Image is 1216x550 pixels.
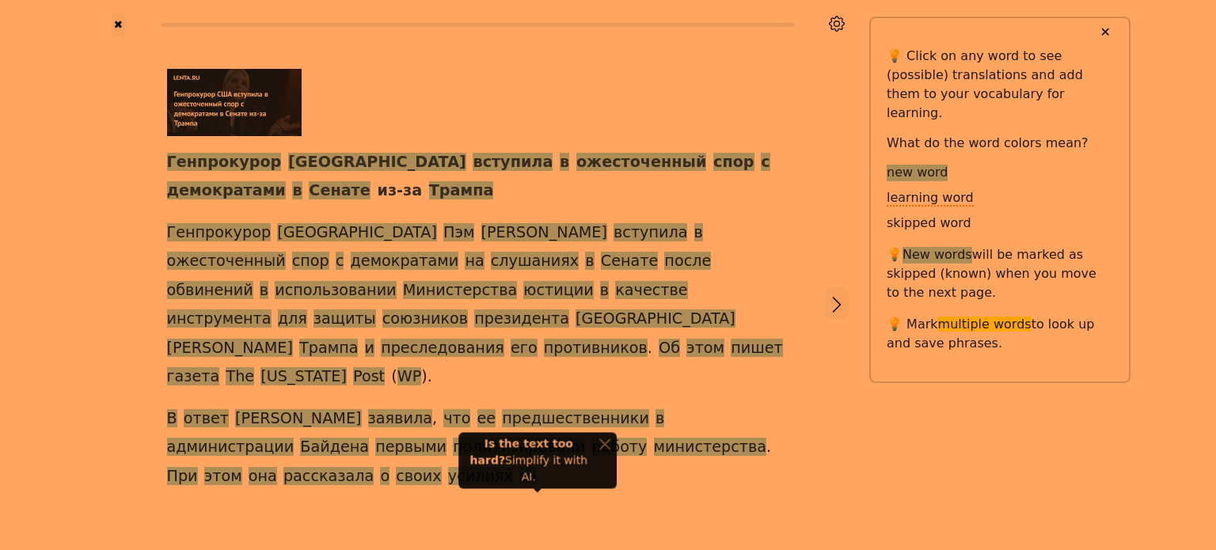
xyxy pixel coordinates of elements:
img: share_9ba8d21ce97fa795aa842d516de6730e.jpg [167,69,302,136]
p: 💡 will be marked as skipped (known) when you move to the next page. [887,245,1113,302]
span: усилиях [448,467,513,487]
span: преследования [381,339,504,358]
span: [PERSON_NAME] [481,223,607,243]
span: [GEOGRAPHIC_DATA] [288,153,466,173]
span: multiple words [938,317,1032,332]
button: Close [598,435,610,452]
span: юстиции [523,281,593,301]
span: [GEOGRAPHIC_DATA] [576,309,735,329]
span: Post [353,367,385,387]
button: ✕ [1090,18,1119,47]
span: Байдена [300,438,369,457]
span: , [432,409,437,429]
span: что [443,409,470,429]
span: В [167,409,177,429]
span: из-за [377,181,422,201]
span: learning word [887,190,974,207]
span: . [648,339,652,358]
span: Сенате [309,181,370,201]
span: Сенате [601,252,659,271]
span: в [600,281,609,301]
span: Генпрокурор [167,153,282,173]
button: ✖ [112,13,125,37]
span: в [655,409,664,429]
span: ее [477,409,496,429]
span: вступила [473,153,553,173]
span: политизировали [453,438,585,457]
span: ( [391,367,397,387]
span: спор [292,252,329,271]
span: для [278,309,307,329]
span: ожесточенный [576,153,706,173]
span: этом [686,339,724,358]
span: в [292,181,302,201]
span: защиты [313,309,376,329]
span: в [694,223,703,243]
span: своих [396,467,441,487]
span: вступила [614,223,687,243]
span: The [226,367,254,387]
span: этом [204,467,242,487]
span: администрации [167,438,294,457]
span: ответ [184,409,229,429]
span: министерства [654,438,766,457]
span: демократами [351,252,459,271]
span: При [167,467,198,487]
span: его [511,339,538,358]
span: Трампа [299,339,358,358]
span: инструмента [167,309,272,329]
span: [US_STATE] [260,367,347,387]
span: [PERSON_NAME] [167,339,293,358]
span: с [336,252,344,271]
span: о [380,467,389,487]
span: New words [902,247,972,264]
span: в [585,252,594,271]
p: 💡 Mark to look up and save phrases. [887,315,1113,353]
span: качестве [615,281,687,301]
span: Трампа [429,181,494,201]
span: спор [713,153,754,173]
span: [PERSON_NAME] [235,409,361,429]
span: использовании [275,281,396,301]
div: Simplify it with AI. [465,435,592,485]
span: заявила [368,409,432,429]
span: Об [659,339,680,358]
span: на [465,252,484,271]
h6: What do the word colors mean? [887,135,1113,150]
span: работу [591,438,647,457]
span: союзников [382,309,468,329]
span: в [260,281,268,301]
span: в [560,153,569,173]
span: пишет [731,339,783,358]
span: с [761,153,769,173]
span: обвинений [167,281,253,301]
span: Пэм [443,223,474,243]
span: после [664,252,711,271]
strong: Is the text too hard? [470,437,573,466]
span: противников [544,339,648,358]
span: new word [887,165,948,181]
span: [GEOGRAPHIC_DATA] [277,223,437,243]
span: Министерства [403,281,518,301]
span: Генпрокурор [167,223,272,243]
span: и [365,339,374,358]
span: слушаниях [491,252,579,271]
span: предшественники [502,409,649,429]
span: президента [474,309,569,329]
span: рассказала [283,467,374,487]
span: WP [397,367,422,387]
p: 💡 Click on any word to see (possible) translations and add them to your vocabulary for learning. [887,47,1113,123]
span: skipped word [887,215,971,232]
span: демократами [167,181,286,201]
span: ожесточенный [167,252,286,271]
span: ). [421,367,432,387]
span: газета [167,367,220,387]
span: она [249,467,277,487]
span: первыми [375,438,446,457]
span: . [766,438,771,457]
